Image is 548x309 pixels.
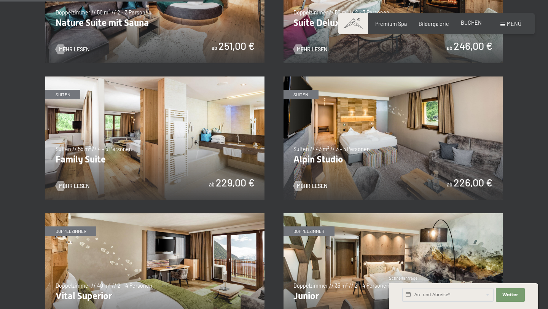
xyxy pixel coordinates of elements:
[284,76,503,81] a: Alpin Studio
[59,46,89,53] span: Mehr Lesen
[45,213,264,217] a: Vital Superior
[461,19,482,26] a: BUCHEN
[297,46,327,53] span: Mehr Lesen
[293,182,327,190] a: Mehr Lesen
[59,182,89,190] span: Mehr Lesen
[419,21,449,27] a: Bildergalerie
[45,76,264,200] img: Family Suite
[293,46,327,53] a: Mehr Lesen
[375,21,407,27] a: Premium Spa
[284,76,503,200] img: Alpin Studio
[502,292,518,298] span: Weiter
[297,182,327,190] span: Mehr Lesen
[56,182,89,190] a: Mehr Lesen
[389,276,417,280] span: Schnellanfrage
[45,76,264,81] a: Family Suite
[507,21,521,27] span: Menü
[284,213,503,217] a: Junior
[496,288,525,302] button: Weiter
[56,46,89,53] a: Mehr Lesen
